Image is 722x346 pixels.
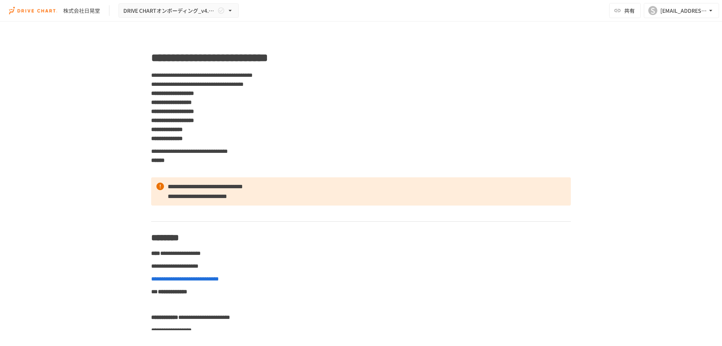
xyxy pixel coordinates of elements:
div: [EMAIL_ADDRESS][DOMAIN_NAME] [660,6,707,15]
img: i9VDDS9JuLRLX3JIUyK59LcYp6Y9cayLPHs4hOxMB9W [9,5,57,17]
span: DRIVE CHARTオンボーディング_v4.1（日晃堂様） [123,6,216,15]
span: 共有 [624,6,635,15]
button: DRIVE CHARTオンボーディング_v4.1（日晃堂様） [118,3,239,18]
div: 株式会社日晃堂 [63,7,100,15]
button: S[EMAIL_ADDRESS][DOMAIN_NAME] [644,3,719,18]
button: 共有 [609,3,641,18]
div: S [648,6,657,15]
